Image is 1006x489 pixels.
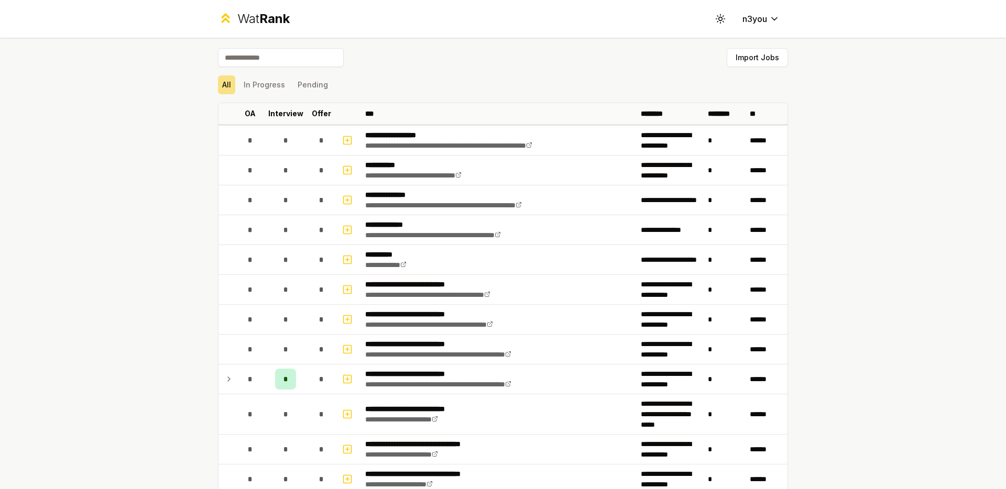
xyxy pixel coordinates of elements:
div: Wat [237,10,290,27]
a: WatRank [218,10,290,27]
button: Pending [293,75,332,94]
p: Interview [268,108,303,119]
p: OA [245,108,256,119]
span: Rank [259,11,290,26]
button: n3you [734,9,788,28]
button: All [218,75,235,94]
button: Import Jobs [727,48,788,67]
p: Offer [312,108,331,119]
span: n3you [742,13,767,25]
button: In Progress [239,75,289,94]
